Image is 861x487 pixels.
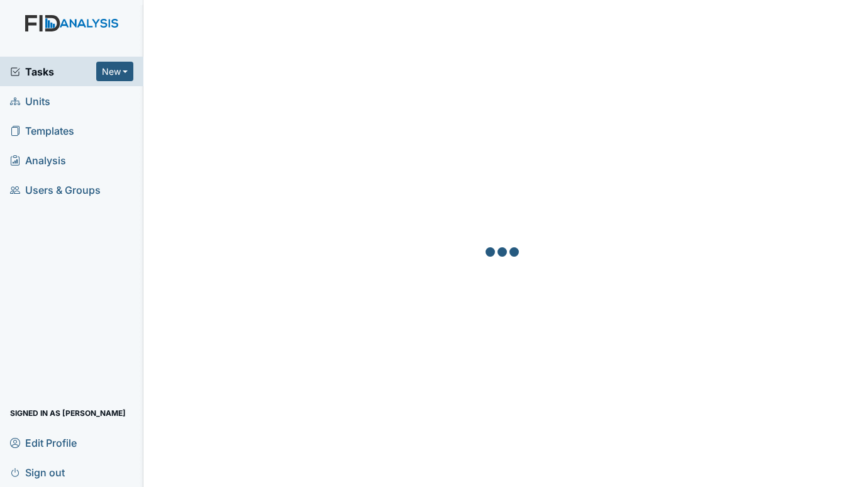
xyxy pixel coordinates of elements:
button: New [96,62,134,81]
span: Edit Profile [10,433,77,452]
span: Users & Groups [10,180,101,199]
span: Signed in as [PERSON_NAME] [10,403,126,423]
span: Analysis [10,150,66,170]
span: Units [10,91,50,111]
a: Tasks [10,64,96,79]
span: Sign out [10,462,65,482]
span: Templates [10,121,74,140]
